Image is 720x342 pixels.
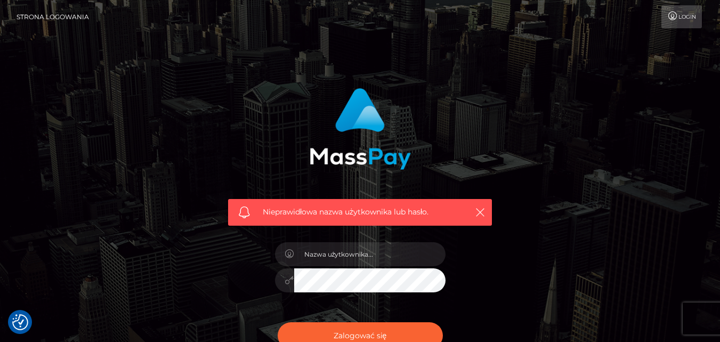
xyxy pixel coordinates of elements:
input: Nazwa użytkownika... [294,242,446,266]
font: Login [678,13,696,20]
font: Strona logowania [17,13,89,21]
font: Nieprawidłowa nazwa użytkownika lub hasło. [263,207,428,217]
a: Login [661,5,702,28]
a: Strona logowania [17,5,89,28]
font: Zalogować się [334,331,387,340]
button: Preferencje zgody [12,314,28,330]
img: Odwiedź ponownie przycisk zgody [12,314,28,330]
img: Logowanie do MassPay [310,88,411,170]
